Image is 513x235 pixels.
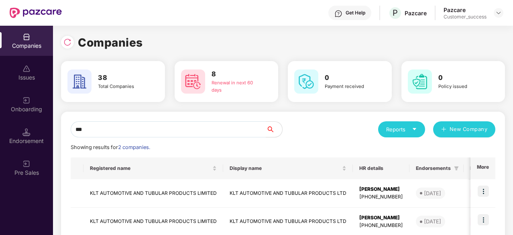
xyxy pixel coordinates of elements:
span: New Company [450,125,488,133]
th: Display name [223,157,353,179]
div: [PHONE_NUMBER] [359,193,403,201]
img: svg+xml;base64,PHN2ZyB4bWxucz0iaHR0cDovL3d3dy53My5vcmcvMjAwMC9zdmciIHdpZHRoPSI2MCIgaGVpZ2h0PSI2MC... [181,69,205,94]
span: filter [454,166,459,171]
h3: 38 [98,73,148,83]
span: GPA [470,188,491,199]
button: search [266,121,283,137]
div: Customer_success [444,14,487,20]
h3: 0 [438,73,489,83]
img: icon [478,186,489,197]
th: Registered name [83,157,223,179]
img: icon [478,214,489,225]
div: [DATE] [424,217,441,225]
td: KLT AUTOMOTIVE AND TUBULAR PRODUCTS LIMITED [83,179,223,208]
h3: 8 [212,69,262,80]
span: filter [452,163,460,173]
div: Pazcare [405,9,427,17]
h1: Companies [78,34,143,51]
span: search [266,126,282,133]
img: svg+xml;base64,PHN2ZyBpZD0iQ29tcGFuaWVzIiB4bWxucz0iaHR0cDovL3d3dy53My5vcmcvMjAwMC9zdmciIHdpZHRoPS... [22,33,31,41]
img: New Pazcare Logo [10,8,62,18]
span: 2 companies. [118,144,150,150]
div: Renewal in next 60 days [212,80,262,94]
th: More [470,157,495,179]
span: Showing results for [71,144,150,150]
img: svg+xml;base64,PHN2ZyBpZD0iUmVsb2FkLTMyeDMyIiB4bWxucz0iaHR0cDovL3d3dy53My5vcmcvMjAwMC9zdmciIHdpZH... [63,38,71,46]
img: svg+xml;base64,PHN2ZyB3aWR0aD0iMjAiIGhlaWdodD0iMjAiIHZpZXdCb3g9IjAgMCAyMCAyMCIgZmlsbD0ibm9uZSIgeG... [22,96,31,104]
h3: 0 [325,73,375,83]
div: Get Help [346,10,365,16]
img: svg+xml;base64,PHN2ZyB4bWxucz0iaHR0cDovL3d3dy53My5vcmcvMjAwMC9zdmciIHdpZHRoPSI2MCIgaGVpZ2h0PSI2MC... [408,69,432,94]
div: Payment received [325,83,375,90]
span: Display name [230,165,340,172]
img: svg+xml;base64,PHN2ZyB4bWxucz0iaHR0cDovL3d3dy53My5vcmcvMjAwMC9zdmciIHdpZHRoPSI2MCIgaGVpZ2h0PSI2MC... [67,69,92,94]
img: svg+xml;base64,PHN2ZyB4bWxucz0iaHR0cDovL3d3dy53My5vcmcvMjAwMC9zdmciIHdpZHRoPSI2MCIgaGVpZ2h0PSI2MC... [294,69,318,94]
div: [DATE] [424,189,441,197]
span: plus [441,127,446,133]
div: [PHONE_NUMBER] [359,222,403,229]
div: Total Companies [98,83,148,90]
span: GPA [470,216,491,227]
span: caret-down [412,127,417,132]
img: svg+xml;base64,PHN2ZyB3aWR0aD0iMTQuNSIgaGVpZ2h0PSIxNC41IiB2aWV3Qm94PSIwIDAgMTYgMTYiIGZpbGw9Im5vbm... [22,128,31,136]
img: svg+xml;base64,PHN2ZyB3aWR0aD0iMjAiIGhlaWdodD0iMjAiIHZpZXdCb3g9IjAgMCAyMCAyMCIgZmlsbD0ibm9uZSIgeG... [22,160,31,168]
img: svg+xml;base64,PHN2ZyBpZD0iSGVscC0zMngzMiIgeG1sbnM9Imh0dHA6Ly93d3cudzMub3JnLzIwMDAvc3ZnIiB3aWR0aD... [334,10,342,18]
span: P [393,8,398,18]
td: KLT AUTOMOTIVE AND TUBULAR PRODUCTS LTD [223,179,353,208]
span: Endorsements [416,165,451,172]
div: [PERSON_NAME] [359,214,403,222]
div: Reports [386,125,417,133]
div: Policy issued [438,83,489,90]
img: svg+xml;base64,PHN2ZyBpZD0iSXNzdWVzX2Rpc2FibGVkIiB4bWxucz0iaHR0cDovL3d3dy53My5vcmcvMjAwMC9zdmciIH... [22,65,31,73]
div: [PERSON_NAME] [359,186,403,193]
button: plusNew Company [433,121,495,137]
img: svg+xml;base64,PHN2ZyBpZD0iRHJvcGRvd24tMzJ4MzIiIHhtbG5zPSJodHRwOi8vd3d3LnczLm9yZy8yMDAwL3N2ZyIgd2... [495,10,502,16]
th: HR details [353,157,409,179]
div: Pazcare [444,6,487,14]
span: Registered name [90,165,211,172]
